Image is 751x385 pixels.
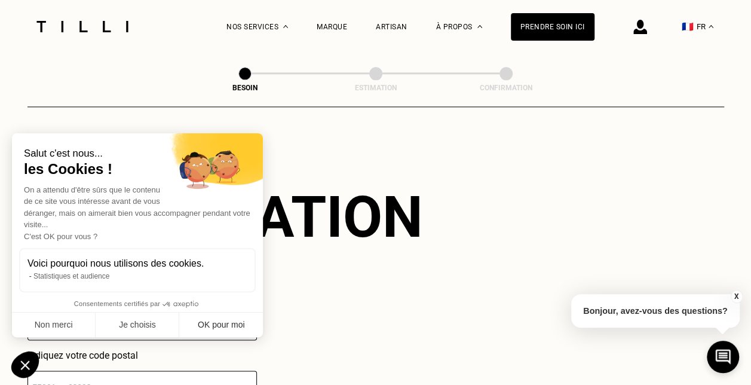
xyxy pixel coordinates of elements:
p: Indiquez votre code postal [27,350,257,361]
div: Estimation [316,84,436,92]
button: X [730,290,742,303]
img: Menu déroulant à propos [477,25,482,28]
img: Logo du service de couturière Tilli [32,21,133,32]
span: 🇫🇷 [682,21,694,32]
a: Artisan [376,23,407,31]
img: Menu déroulant [283,25,288,28]
img: icône connexion [633,20,647,34]
img: menu déroulant [709,25,713,28]
div: Besoin [185,84,305,92]
div: Confirmation [446,84,566,92]
a: Prendre soin ici [511,13,594,41]
a: Marque [317,23,347,31]
p: Bonjour, avez-vous des questions? [571,294,740,328]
